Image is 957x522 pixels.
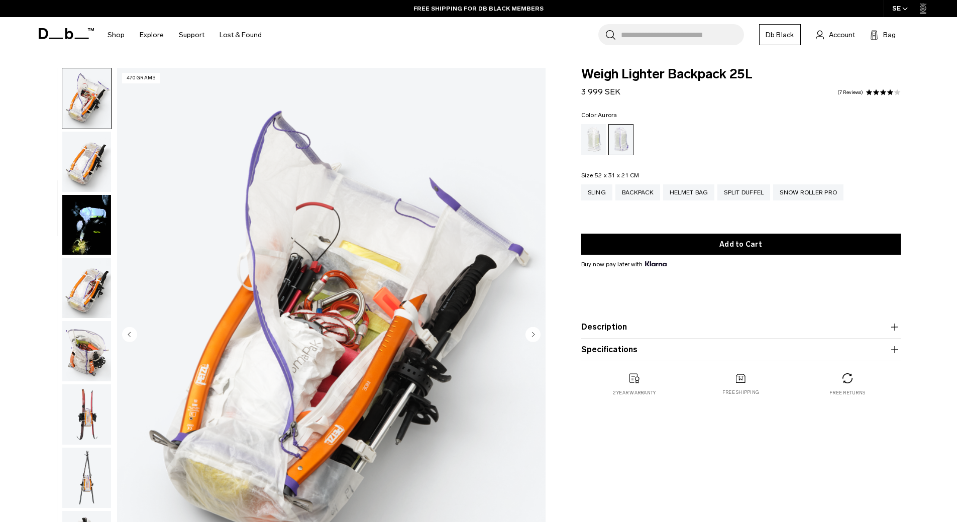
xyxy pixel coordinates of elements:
span: Account [829,30,855,40]
button: Weigh Lighter Backpack 25L Aurora [62,194,112,256]
p: 2 year warranty [613,389,656,396]
button: Previous slide [122,327,137,344]
img: {"height" => 20, "alt" => "Klarna"} [645,261,667,266]
a: Explore [140,17,164,53]
a: 7 reviews [837,90,863,95]
button: Description [581,321,901,333]
nav: Main Navigation [100,17,269,53]
img: Weigh_Lighter_Backpack_25L_6.png [62,258,111,318]
a: Lost & Found [220,17,262,53]
span: 52 x 31 x 21 CM [595,172,640,179]
button: Specifications [581,344,901,356]
p: Free returns [829,389,865,396]
span: Buy now pay later with [581,260,667,269]
button: Weigh_Lighter_Backpack_25L_9.png [62,447,112,508]
span: Weigh Lighter Backpack 25L [581,68,901,81]
a: Aurora [608,124,633,155]
img: Weigh_Lighter_Backpack_25L_4.png [62,68,111,129]
legend: Color: [581,112,617,118]
a: Support [179,17,204,53]
p: Free shipping [722,389,759,396]
img: Weigh_Lighter_Backpack_25L_9.png [62,448,111,508]
a: Shop [108,17,125,53]
button: Next slide [525,327,541,344]
a: Snow Roller Pro [773,184,843,200]
button: Weigh_Lighter_Backpack_25L_8.png [62,384,112,445]
a: Account [816,29,855,41]
button: Add to Cart [581,234,901,255]
button: Bag [870,29,896,41]
a: Diffusion [581,124,606,155]
span: Aurora [598,112,617,119]
legend: Size: [581,172,640,178]
button: Weigh_Lighter_Backpack_25L_7.png [62,321,112,382]
button: Weigh_Lighter_Backpack_25L_5.png [62,131,112,192]
a: Backpack [615,184,660,200]
button: Weigh_Lighter_Backpack_25L_4.png [62,68,112,129]
img: Weigh_Lighter_Backpack_25L_7.png [62,321,111,381]
button: Weigh_Lighter_Backpack_25L_6.png [62,257,112,319]
p: 470 grams [122,73,160,83]
a: Sling [581,184,612,200]
img: Weigh_Lighter_Backpack_25L_8.png [62,384,111,445]
span: 3 999 SEK [581,87,620,96]
a: FREE SHIPPING FOR DB BLACK MEMBERS [413,4,544,13]
img: Weigh Lighter Backpack 25L Aurora [62,195,111,255]
a: Helmet Bag [663,184,715,200]
span: Bag [883,30,896,40]
img: Weigh_Lighter_Backpack_25L_5.png [62,132,111,192]
a: Split Duffel [717,184,770,200]
a: Db Black [759,24,801,45]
